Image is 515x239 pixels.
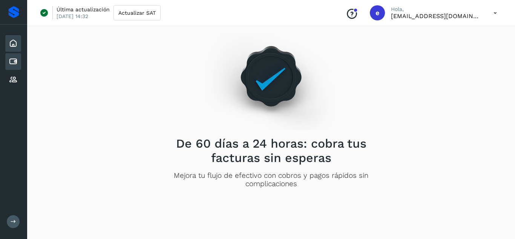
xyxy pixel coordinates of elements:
p: Hola, [391,6,481,12]
p: eestrada@grupo-gmx.com [391,12,481,20]
p: Mejora tu flujo de efectivo con cobros y pagos rápidos sin complicaciones [164,171,379,189]
span: Actualizar SAT [118,10,156,15]
div: Proveedores [5,71,21,88]
button: Actualizar SAT [113,5,161,20]
div: Cuentas por pagar [5,53,21,70]
img: Empty state image [206,20,336,130]
h2: De 60 días a 24 horas: cobra tus facturas sin esperas [164,136,379,165]
div: Inicio [5,35,21,52]
p: Última actualización [57,6,110,13]
p: [DATE] 14:32 [57,13,88,20]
